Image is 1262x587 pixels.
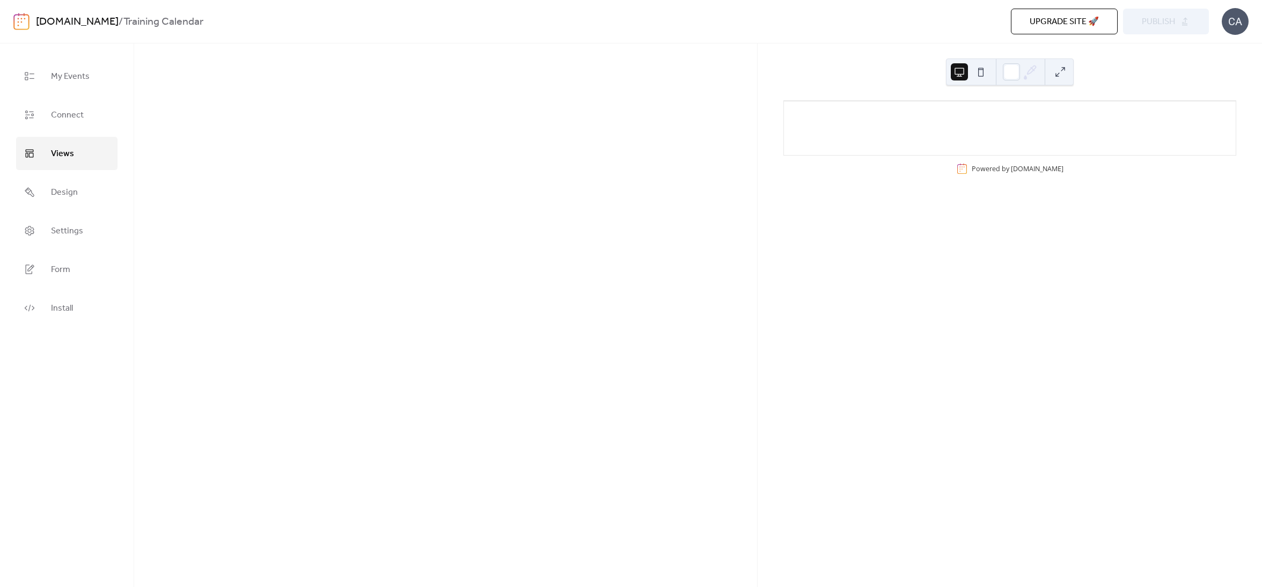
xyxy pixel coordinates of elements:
[51,68,90,85] span: My Events
[1030,16,1099,28] span: Upgrade site 🚀
[51,300,73,317] span: Install
[16,60,118,93] a: My Events
[13,13,30,30] img: logo
[51,145,74,163] span: Views
[16,98,118,131] a: Connect
[1011,9,1118,34] button: Upgrade site 🚀
[36,12,119,32] a: [DOMAIN_NAME]
[16,291,118,325] a: Install
[119,12,123,32] b: /
[16,214,118,247] a: Settings
[16,253,118,286] a: Form
[972,164,1063,173] div: Powered by
[16,137,118,170] a: Views
[1222,8,1249,35] div: CA
[16,175,118,209] a: Design
[51,184,78,201] span: Design
[51,261,70,278] span: Form
[51,223,83,240] span: Settings
[51,107,84,124] span: Connect
[1011,164,1063,173] a: [DOMAIN_NAME]
[123,12,203,32] b: Training Calendar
